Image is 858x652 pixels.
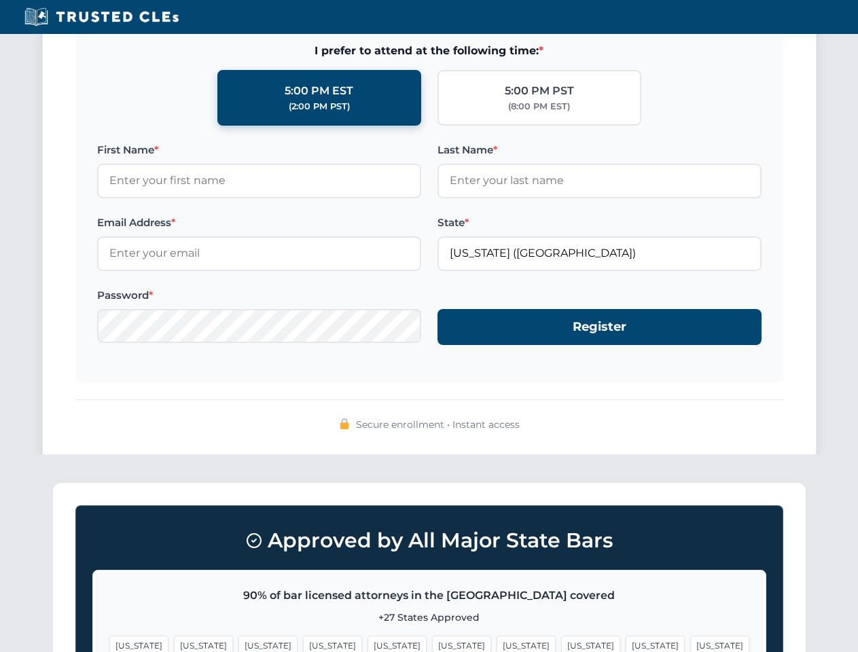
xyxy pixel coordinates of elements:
[437,142,762,158] label: Last Name
[285,82,353,100] div: 5:00 PM EST
[356,417,520,432] span: Secure enrollment • Instant access
[505,82,574,100] div: 5:00 PM PST
[97,287,421,304] label: Password
[92,522,766,559] h3: Approved by All Major State Bars
[97,142,421,158] label: First Name
[97,215,421,231] label: Email Address
[339,418,350,429] img: 🔒
[97,236,421,270] input: Enter your email
[109,587,749,604] p: 90% of bar licensed attorneys in the [GEOGRAPHIC_DATA] covered
[109,610,749,625] p: +27 States Approved
[289,100,350,113] div: (2:00 PM PST)
[437,215,762,231] label: State
[97,42,762,60] span: I prefer to attend at the following time:
[437,164,762,198] input: Enter your last name
[20,7,183,27] img: Trusted CLEs
[97,164,421,198] input: Enter your first name
[508,100,570,113] div: (8:00 PM EST)
[437,236,762,270] input: Florida (FL)
[437,309,762,345] button: Register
